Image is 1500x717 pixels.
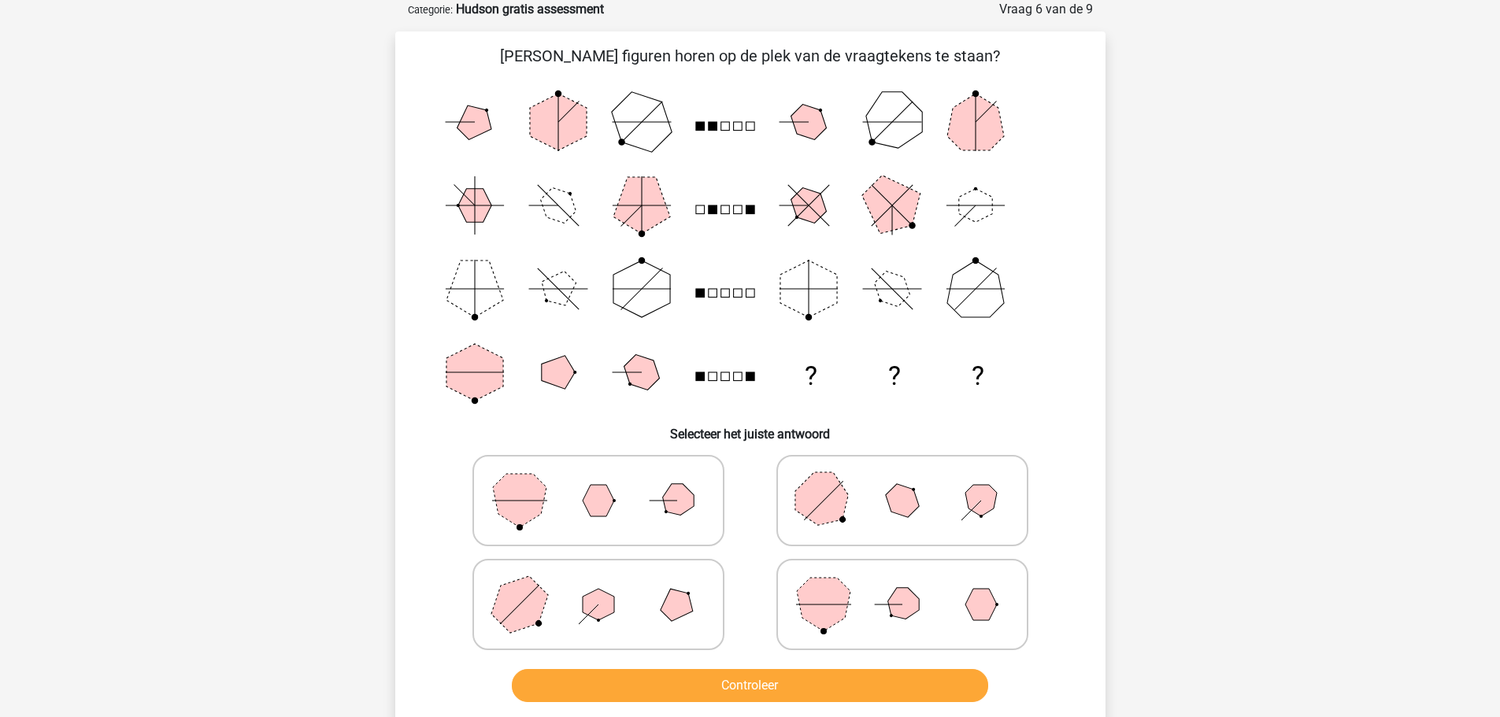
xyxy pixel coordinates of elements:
[804,360,817,391] text: ?
[420,414,1080,442] h6: Selecteer het juiste antwoord
[972,360,984,391] text: ?
[887,360,900,391] text: ?
[512,669,988,702] button: Controleer
[456,2,604,17] strong: Hudson gratis assessment
[420,44,1080,68] p: [PERSON_NAME] figuren horen op de plek van de vraagtekens te staan?
[408,4,453,16] small: Categorie:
